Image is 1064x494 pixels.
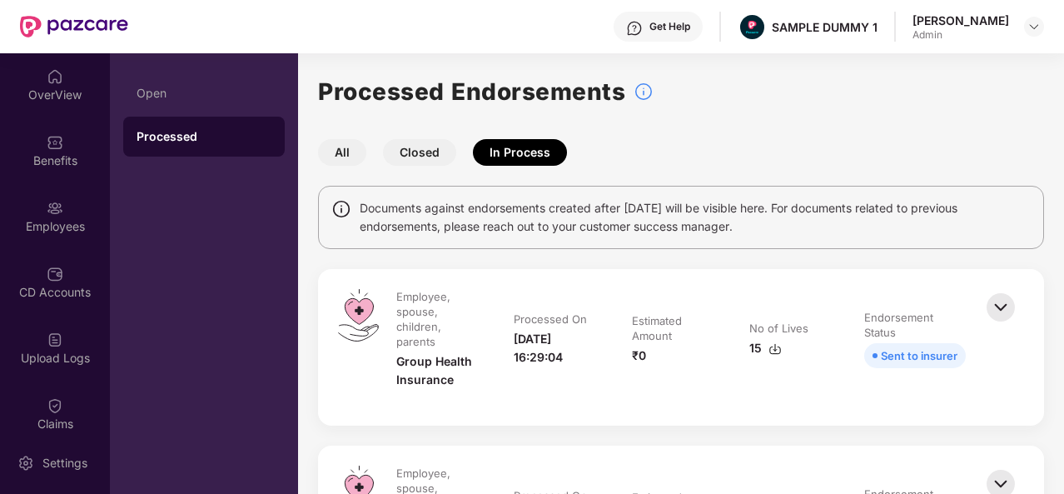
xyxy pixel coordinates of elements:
img: svg+xml;base64,PHN2ZyBpZD0iSG9tZSIgeG1sbnM9Imh0dHA6Ly93d3cudzMub3JnLzIwMDAvc3ZnIiB3aWR0aD0iMjAiIG... [47,68,63,85]
div: Endorsement Status [864,310,962,340]
h1: Processed Endorsements [318,73,625,110]
div: Settings [37,455,92,472]
div: Employee, spouse, children, parents [396,289,477,349]
img: svg+xml;base64,PHN2ZyBpZD0iQ2xhaW0iIHhtbG5zPSJodHRwOi8vd3d3LnczLm9yZy8yMDAwL3N2ZyIgd2lkdGg9IjIwIi... [47,397,63,414]
img: svg+xml;base64,PHN2ZyBpZD0iRHJvcGRvd24tMzJ4MzIiIHhtbG5zPSJodHRwOi8vd3d3LnczLm9yZy8yMDAwL3N2ZyIgd2... [1027,20,1041,33]
div: Admin [912,28,1009,42]
img: svg+xml;base64,PHN2ZyBpZD0iVXBsb2FkX0xvZ3MiIGRhdGEtbmFtZT0iVXBsb2FkIExvZ3MiIHhtbG5zPSJodHRwOi8vd3... [47,332,63,348]
div: ₹0 [632,347,646,365]
img: svg+xml;base64,PHN2ZyBpZD0iSGVscC0zMngzMiIgeG1sbnM9Imh0dHA6Ly93d3cudzMub3JnLzIwMDAvc3ZnIiB3aWR0aD... [626,20,643,37]
button: Closed [383,139,456,166]
div: Estimated Amount [632,313,713,343]
img: svg+xml;base64,PHN2ZyB4bWxucz0iaHR0cDovL3d3dy53My5vcmcvMjAwMC9zdmciIHdpZHRoPSI0OS4zMiIgaGVpZ2h0PS... [338,289,379,342]
span: Documents against endorsements created after [DATE] will be visible here. For documents related t... [360,199,1031,236]
div: 15 [749,339,782,357]
div: Sent to insurer [881,347,957,365]
img: svg+xml;base64,PHN2ZyBpZD0iRW1wbG95ZWVzIiB4bWxucz0iaHR0cDovL3d3dy53My5vcmcvMjAwMC9zdmciIHdpZHRoPS... [47,200,63,217]
div: [PERSON_NAME] [912,12,1009,28]
div: Processed On [514,312,587,327]
div: Group Health Insurance [396,352,480,389]
img: Pazcare_Alternative_logo-01-01.png [740,15,764,39]
img: svg+xml;base64,PHN2ZyBpZD0iU2V0dGluZy0yMHgyMCIgeG1sbnM9Imh0dHA6Ly93d3cudzMub3JnLzIwMDAvc3ZnIiB3aW... [17,455,34,472]
img: svg+xml;base64,PHN2ZyBpZD0iQmFjay0zMngzMiIgeG1sbnM9Imh0dHA6Ly93d3cudzMub3JnLzIwMDAvc3ZnIiB3aWR0aD... [982,289,1019,326]
img: svg+xml;base64,PHN2ZyBpZD0iQmVuZWZpdHMiIHhtbG5zPSJodHRwOi8vd3d3LnczLm9yZy8yMDAwL3N2ZyIgd2lkdGg9Ij... [47,134,63,151]
button: All [318,139,366,166]
img: New Pazcare Logo [20,16,128,37]
img: svg+xml;base64,PHN2ZyBpZD0iSW5mbyIgeG1sbnM9Imh0dHA6Ly93d3cudzMub3JnLzIwMDAvc3ZnIiB3aWR0aD0iMTQiIG... [331,199,351,219]
div: No of Lives [749,321,808,336]
img: svg+xml;base64,PHN2ZyBpZD0iRG93bmxvYWQtMzJ4MzIiIHhtbG5zPSJodHRwOi8vd3d3LnczLm9yZy8yMDAwL3N2ZyIgd2... [768,342,782,356]
div: SAMPLE DUMMY 1 [772,19,878,35]
div: [DATE] 16:29:04 [514,330,598,367]
div: Processed [137,128,271,145]
div: Get Help [649,20,690,33]
button: In Process [473,139,567,166]
img: svg+xml;base64,PHN2ZyBpZD0iSW5mb18tXzMyeDMyIiBkYXRhLW5hbWU9IkluZm8gLSAzMngzMiIgeG1sbnM9Imh0dHA6Ly... [634,82,654,102]
img: svg+xml;base64,PHN2ZyBpZD0iQ0RfQWNjb3VudHMiIGRhdGEtbmFtZT0iQ0QgQWNjb3VudHMiIHhtbG5zPSJodHRwOi8vd3... [47,266,63,282]
div: Open [137,87,271,100]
